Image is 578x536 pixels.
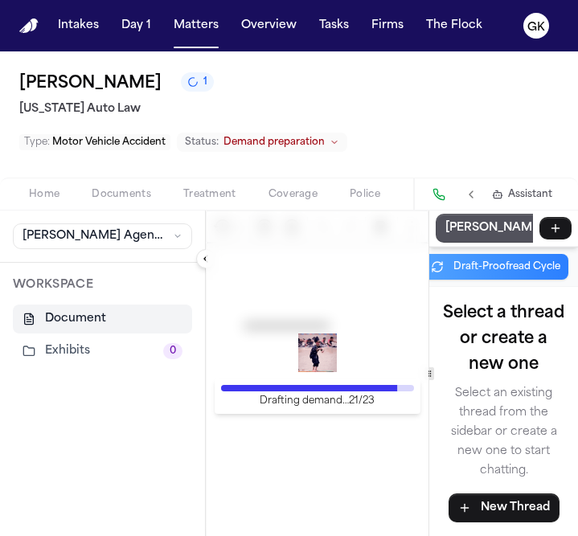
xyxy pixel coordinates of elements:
button: Assistant [492,188,552,201]
span: Home [29,188,59,201]
span: Mail [412,188,433,201]
span: Documents [92,188,151,201]
span: Coverage [269,188,318,201]
button: Change status from Demand preparation [177,133,347,152]
img: Generating demand [298,333,337,372]
span: Type : [24,137,50,147]
p: Select an existing thread from the sidebar or create a new one to start chatting. [442,384,565,481]
button: Edit matter name [19,71,162,96]
h4: Select a thread or create a new one [442,301,565,378]
span: 1 [203,76,207,88]
button: Edit Type: Motor Vehicle Accident [19,134,170,150]
span: Treatment [183,188,236,201]
span: Status: [185,136,219,149]
span: Draft-Proofread Cycle [453,260,560,273]
span: Motor Vehicle Accident [52,137,166,147]
button: The Flock [420,11,489,40]
button: New Thread [449,493,560,522]
span: Demand preparation [223,136,325,149]
button: [PERSON_NAME] Agent Demand [13,223,192,249]
p: Drafting demand… 21 / 23 [221,395,414,407]
button: Matters [167,11,225,40]
button: Make a Call [428,183,450,206]
img: Finch Logo [19,18,39,34]
span: 0 [163,343,182,359]
h1: [PERSON_NAME] [19,71,162,96]
h2: [US_STATE] Auto Law [19,100,559,119]
button: Firms [365,11,410,40]
button: Intakes [51,11,105,40]
button: Document [13,305,192,333]
a: Home [19,18,39,34]
span: Police [350,188,380,201]
button: Exhibits0 [13,337,192,366]
button: Collapse sidebar [196,249,215,268]
button: Overview [235,11,303,40]
button: Draft-Proofread Cycle [423,254,568,280]
button: Tasks [313,11,355,40]
span: Assistant [508,188,552,201]
button: Day 1 [115,11,158,40]
button: 1 active task [181,72,214,92]
p: WORKSPACE [13,276,192,295]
